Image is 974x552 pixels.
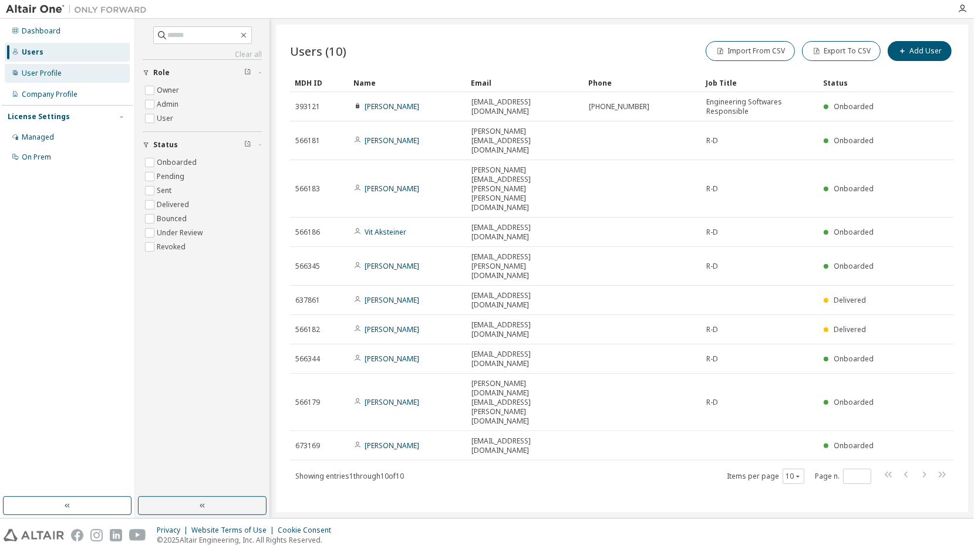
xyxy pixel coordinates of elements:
span: Role [153,68,170,77]
span: Users (10) [290,43,346,59]
div: Name [353,73,461,92]
button: Import From CSV [706,41,795,61]
span: Status [153,140,178,150]
span: R-D [706,398,718,407]
span: Onboarded [834,441,874,451]
span: [EMAIL_ADDRESS][DOMAIN_NAME] [471,291,578,310]
span: [EMAIL_ADDRESS][DOMAIN_NAME] [471,97,578,116]
span: Delivered [834,324,866,334]
a: [PERSON_NAME] [365,261,419,271]
span: 566182 [295,325,320,334]
span: Onboarded [834,354,874,364]
div: Privacy [157,526,191,535]
button: 10 [786,472,801,481]
div: License Settings [8,112,70,121]
span: R-D [706,325,718,334]
a: [PERSON_NAME] [365,397,419,407]
label: Under Review [157,226,205,240]
span: 566183 [295,184,320,194]
label: Pending [157,170,187,184]
span: R-D [706,354,718,364]
span: [EMAIL_ADDRESS][DOMAIN_NAME] [471,320,578,339]
label: Owner [157,83,181,97]
label: Sent [157,184,174,198]
div: Phone [588,73,696,92]
span: [EMAIL_ADDRESS][DOMAIN_NAME] [471,223,578,242]
a: [PERSON_NAME] [365,324,419,334]
span: R-D [706,228,718,237]
span: [EMAIL_ADDRESS][DOMAIN_NAME] [471,436,578,455]
a: [PERSON_NAME] [365,101,419,111]
button: Role [143,60,262,86]
span: R-D [706,262,718,271]
div: Users [22,48,43,57]
span: R-D [706,184,718,194]
span: R-D [706,136,718,145]
div: Website Terms of Use [191,526,278,535]
span: 566179 [295,398,320,407]
span: Onboarded [834,227,874,237]
span: Onboarded [834,184,874,194]
span: Onboarded [834,136,874,145]
a: [PERSON_NAME] [365,295,419,305]
img: facebook.svg [71,529,83,541]
a: [PERSON_NAME] [365,136,419,145]
span: 393121 [295,102,320,111]
div: Company Profile [22,90,77,99]
span: 637861 [295,296,320,305]
label: Admin [157,97,181,111]
button: Status [143,132,262,158]
label: Delivered [157,198,191,212]
div: On Prem [22,153,51,162]
img: linkedin.svg [110,529,122,541]
label: Revoked [157,240,188,254]
span: Onboarded [834,261,874,271]
span: [PERSON_NAME][EMAIL_ADDRESS][DOMAIN_NAME] [471,127,578,155]
span: [PERSON_NAME][EMAIL_ADDRESS][PERSON_NAME][PERSON_NAME][DOMAIN_NAME] [471,165,578,212]
div: MDH ID [295,73,344,92]
img: instagram.svg [90,529,103,541]
div: Cookie Consent [278,526,338,535]
label: User [157,111,176,126]
label: Bounced [157,212,189,226]
img: Altair One [6,4,153,15]
span: Page n. [815,469,871,484]
span: [PHONE_NUMBER] [589,102,649,111]
label: Onboarded [157,155,199,170]
span: Showing entries 1 through 10 of 10 [295,471,404,481]
div: Job Title [706,73,814,92]
span: Delivered [834,295,866,305]
a: [PERSON_NAME] [365,354,419,364]
span: Engineering Softwares Responsible [706,97,813,116]
button: Export To CSV [802,41,881,61]
div: Status [823,73,893,92]
div: Managed [22,133,54,142]
a: [PERSON_NAME] [365,441,419,451]
span: [PERSON_NAME][DOMAIN_NAME][EMAIL_ADDRESS][PERSON_NAME][DOMAIN_NAME] [471,379,578,426]
span: 566181 [295,136,320,145]
span: Clear filter [244,68,251,77]
span: 566186 [295,228,320,237]
span: Clear filter [244,140,251,150]
span: 566345 [295,262,320,271]
div: User Profile [22,69,62,78]
img: youtube.svg [129,529,146,541]
img: altair_logo.svg [4,529,64,541]
a: Clear all [143,50,262,59]
span: [EMAIL_ADDRESS][PERSON_NAME][DOMAIN_NAME] [471,252,578,280]
span: [EMAIL_ADDRESS][DOMAIN_NAME] [471,350,578,368]
button: Add User [888,41,952,61]
span: Onboarded [834,397,874,407]
span: 566344 [295,354,320,364]
span: 673169 [295,441,320,451]
a: Vit Aksteiner [365,227,406,237]
div: Email [471,73,579,92]
div: Dashboard [22,26,60,36]
a: [PERSON_NAME] [365,184,419,194]
span: Onboarded [834,101,874,111]
p: © 2025 Altair Engineering, Inc. All Rights Reserved. [157,535,338,545]
span: Items per page [727,469,804,484]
